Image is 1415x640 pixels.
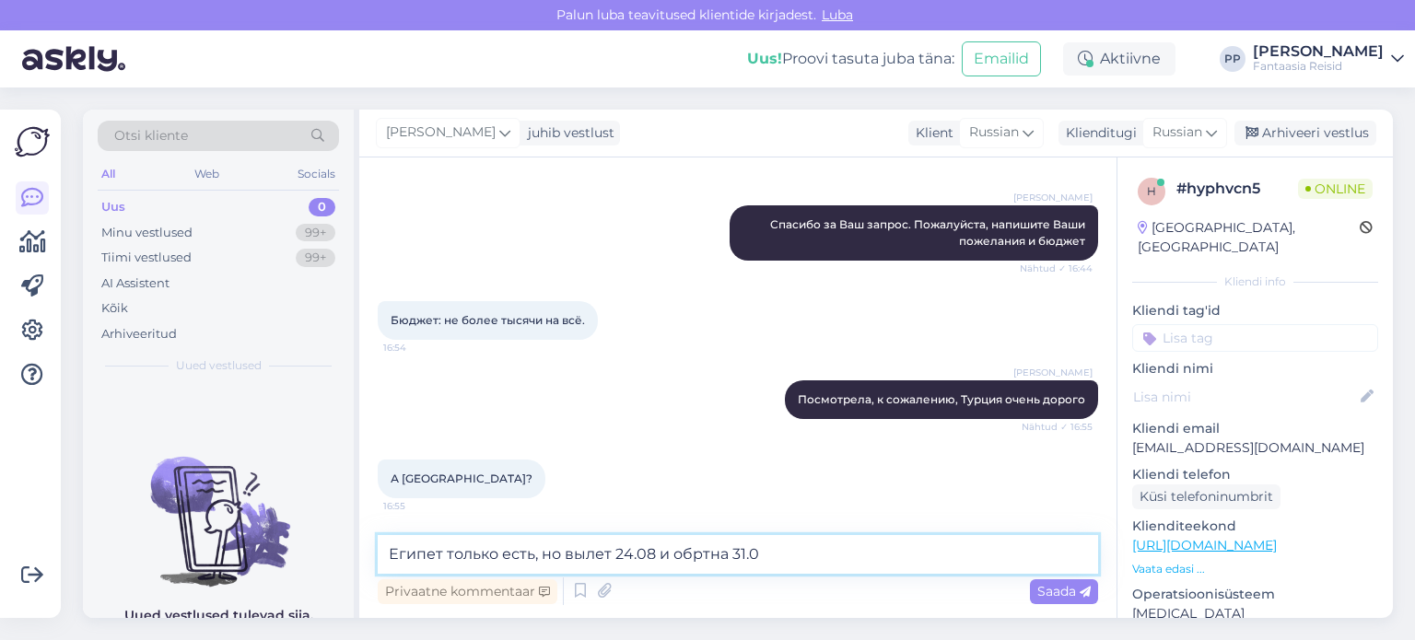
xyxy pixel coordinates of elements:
[124,606,313,625] p: Uued vestlused tulevad siia.
[391,313,585,327] span: Бюджет: не более тысячи на всё.
[1037,583,1091,599] span: Saada
[101,198,125,216] div: Uus
[1020,262,1093,275] span: Nähtud ✓ 16:44
[83,424,354,589] img: No chats
[1132,273,1378,290] div: Kliendi info
[1013,366,1093,379] span: [PERSON_NAME]
[1132,561,1378,577] p: Vaata edasi ...
[1253,59,1384,74] div: Fantaasia Reisid
[1013,191,1093,204] span: [PERSON_NAME]
[1133,387,1357,407] input: Lisa nimi
[1063,42,1175,76] div: Aktiivne
[114,126,188,145] span: Otsi kliente
[1298,179,1373,199] span: Online
[1220,46,1245,72] div: PP
[798,392,1085,406] span: Посмотрела, к сожалению, Турция очень дорого
[1138,218,1360,257] div: [GEOGRAPHIC_DATA], [GEOGRAPHIC_DATA]
[378,535,1098,574] textarea: Египет только есть, но вылет 24.08 и обртна 31.0
[1132,438,1378,458] p: [EMAIL_ADDRESS][DOMAIN_NAME]
[296,224,335,242] div: 99+
[1132,604,1378,623] p: [MEDICAL_DATA]
[969,122,1019,143] span: Russian
[391,471,532,485] span: А [GEOGRAPHIC_DATA]?
[1253,44,1384,59] div: [PERSON_NAME]
[747,48,954,70] div: Proovi tasuta juba täna:
[176,357,262,374] span: Uued vestlused
[1147,184,1156,198] span: h
[747,50,782,67] b: Uus!
[101,249,192,267] div: Tiimi vestlused
[962,41,1041,76] button: Emailid
[309,198,335,216] div: 0
[1132,359,1378,378] p: Kliendi nimi
[101,325,177,343] div: Arhiveeritud
[101,299,128,318] div: Kõik
[1132,324,1378,352] input: Lisa tag
[191,162,223,186] div: Web
[383,341,452,355] span: 16:54
[294,162,339,186] div: Socials
[1132,465,1378,484] p: Kliendi telefon
[378,579,557,604] div: Privaatne kommentaar
[1152,122,1202,143] span: Russian
[1058,123,1137,143] div: Klienditugi
[1132,301,1378,320] p: Kliendi tag'id
[1132,419,1378,438] p: Kliendi email
[1132,537,1277,553] a: [URL][DOMAIN_NAME]
[816,6,859,23] span: Luba
[1132,585,1378,604] p: Operatsioonisüsteem
[386,122,496,143] span: [PERSON_NAME]
[383,499,452,513] span: 16:55
[1022,420,1093,434] span: Nähtud ✓ 16:55
[1132,517,1378,536] p: Klienditeekond
[101,274,170,293] div: AI Assistent
[1234,121,1376,145] div: Arhiveeri vestlus
[1253,44,1404,74] a: [PERSON_NAME]Fantaasia Reisid
[908,123,953,143] div: Klient
[1176,178,1298,200] div: # hyphvcn5
[15,124,50,159] img: Askly Logo
[1132,484,1281,509] div: Küsi telefoninumbrit
[101,224,193,242] div: Minu vestlused
[296,249,335,267] div: 99+
[520,123,614,143] div: juhib vestlust
[770,217,1088,248] span: Спасибо за Ваш запрос. Пожалуйста, напишите Ваши пожелания и бюджет
[98,162,119,186] div: All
